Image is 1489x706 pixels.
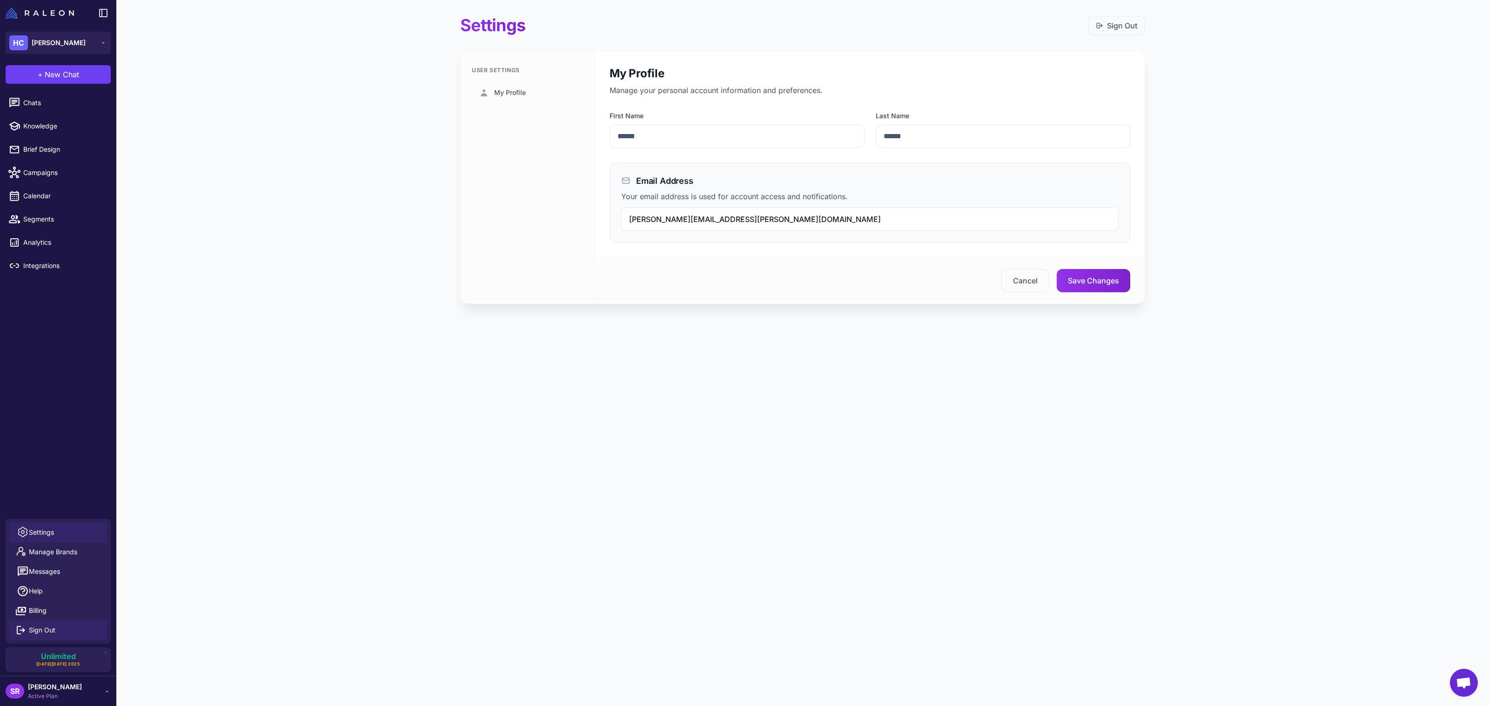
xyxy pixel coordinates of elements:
span: [PERSON_NAME] [32,38,86,48]
span: Segments [23,214,105,224]
label: Last Name [876,111,1131,121]
span: Calendar [23,191,105,201]
button: Sign Out [1088,16,1145,35]
span: Manage Brands [29,547,77,557]
a: Help [9,581,107,601]
span: Integrations [23,261,105,271]
img: Raleon Logo [6,7,74,19]
p: Your email address is used for account access and notifications. [621,191,1119,202]
span: Knowledge [23,121,105,131]
a: Calendar [4,186,113,206]
a: Brief Design [4,140,113,159]
a: Segments [4,209,113,229]
span: [DATE][DATE] 2025 [36,661,80,667]
div: User Settings [472,66,583,74]
span: My Profile [494,87,526,98]
a: Chats [4,93,113,113]
a: Integrations [4,256,113,276]
div: SR [6,684,24,699]
span: Active Plan [28,692,82,700]
span: Campaigns [23,168,105,178]
h2: My Profile [610,66,1130,81]
button: Messages [9,562,107,581]
span: Analytics [23,237,105,248]
p: Manage your personal account information and preferences. [610,85,1130,96]
span: Chats [23,98,105,108]
div: HC [9,35,28,50]
span: [PERSON_NAME][EMAIL_ADDRESS][PERSON_NAME][DOMAIN_NAME] [629,215,881,224]
button: HC[PERSON_NAME] [6,32,111,54]
span: New Chat [45,69,79,80]
a: Campaigns [4,163,113,182]
a: Raleon Logo [6,7,78,19]
span: Messages [29,566,60,577]
div: Open chat [1450,669,1478,697]
span: [PERSON_NAME] [28,682,82,692]
h3: Email Address [636,175,693,187]
span: Settings [29,527,54,538]
a: Analytics [4,233,113,252]
span: Brief Design [23,144,105,155]
button: Save Changes [1057,269,1130,292]
a: Knowledge [4,116,113,136]
button: Sign Out [9,620,107,640]
span: Unlimited [41,652,76,660]
a: My Profile [472,82,583,103]
button: Cancel [1001,269,1049,292]
h1: Settings [460,15,525,36]
a: Sign Out [1096,20,1137,31]
span: Billing [29,605,47,616]
span: + [38,69,43,80]
span: Sign Out [29,625,55,635]
button: +New Chat [6,65,111,84]
span: Help [29,586,43,596]
label: First Name [610,111,865,121]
